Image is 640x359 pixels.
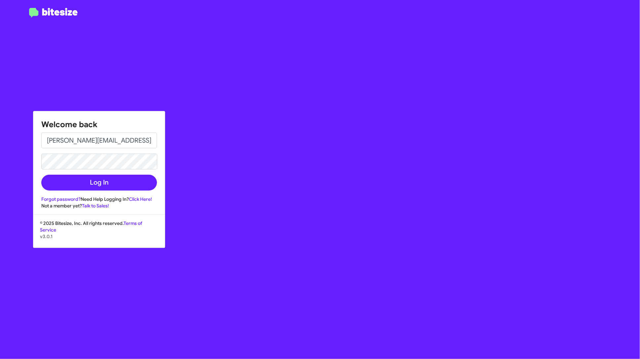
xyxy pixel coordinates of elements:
div: © 2025 Bitesize, Inc. All rights reserved. [33,220,165,248]
h1: Welcome back [41,119,157,130]
p: v3.0.1 [40,233,158,240]
a: Forgot password? [41,196,81,202]
a: Terms of Service [40,220,142,233]
a: Click Here! [129,196,152,202]
div: Not a member yet? [41,202,157,209]
a: Talk to Sales! [82,203,109,209]
input: Email address [41,132,157,148]
button: Log In [41,175,157,191]
div: Need Help Logging In? [41,196,157,202]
